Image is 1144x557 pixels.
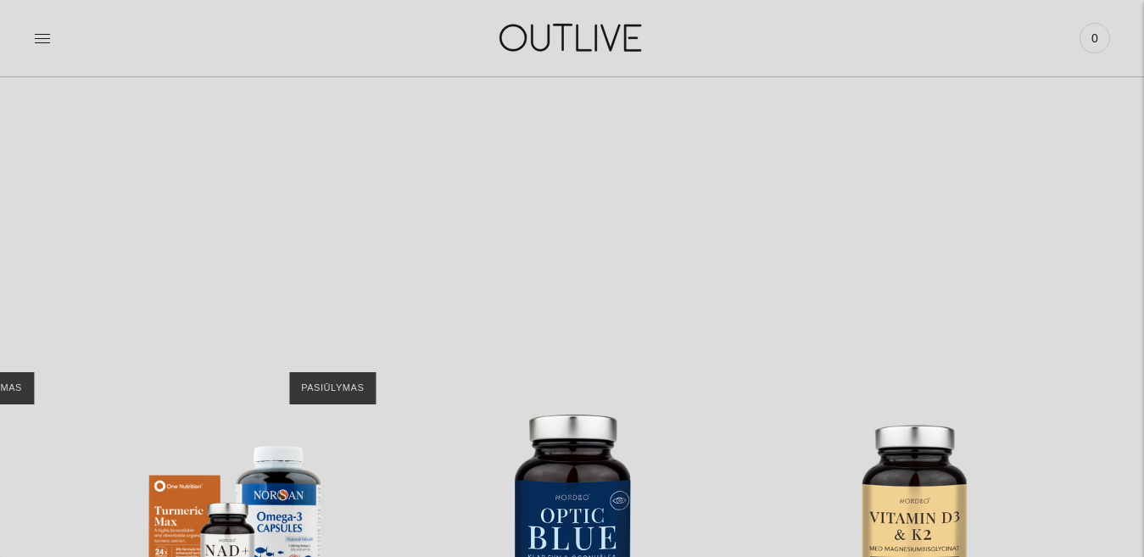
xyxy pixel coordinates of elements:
a: 0 [1080,19,1110,57]
span: 0 [1083,26,1107,50]
img: OUTLIVE [466,8,678,67]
